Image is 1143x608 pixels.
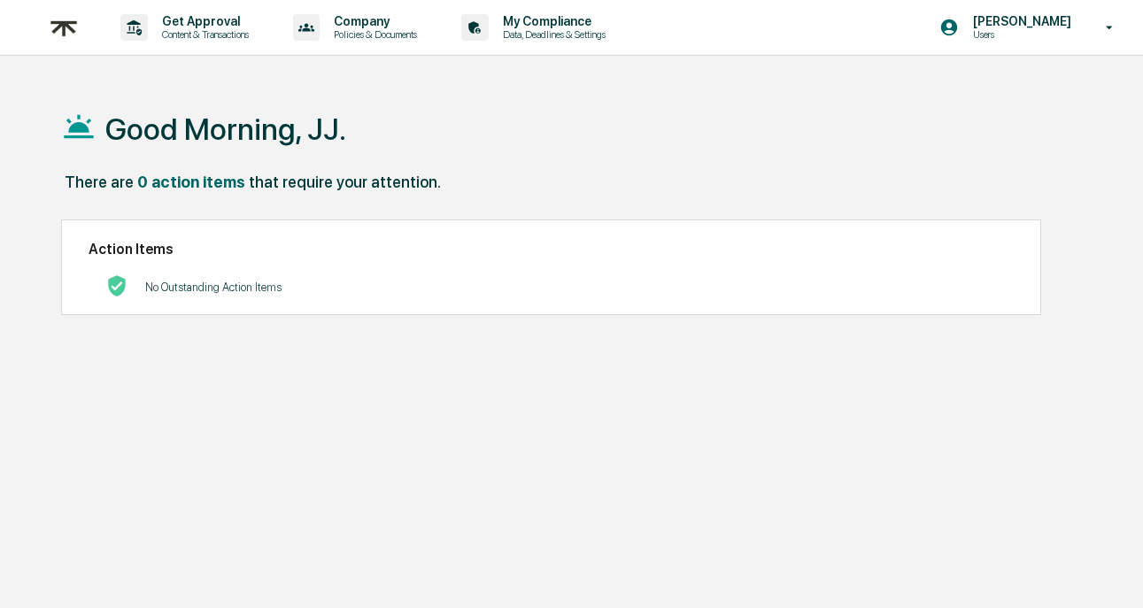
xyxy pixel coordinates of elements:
div: There are [65,173,134,191]
div: that require your attention. [249,173,441,191]
p: Content & Transactions [148,28,258,41]
p: My Compliance [489,14,614,28]
div: 0 action items [137,173,245,191]
p: Get Approval [148,14,258,28]
img: No Actions logo [106,275,127,296]
p: Users [959,28,1080,41]
h1: Good Morning, JJ. [105,112,346,147]
p: No Outstanding Action Items [145,281,282,294]
p: [PERSON_NAME] [959,14,1080,28]
img: logo [42,6,85,50]
p: Data, Deadlines & Settings [489,28,614,41]
p: Policies & Documents [320,28,426,41]
h2: Action Items [89,241,1015,258]
p: Company [320,14,426,28]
